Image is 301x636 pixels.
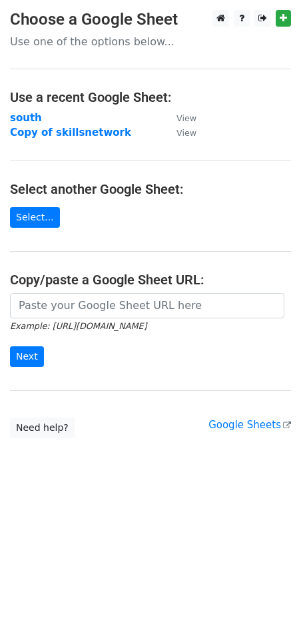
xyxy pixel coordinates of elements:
[163,127,196,139] a: View
[10,10,291,29] h3: Choose a Google Sheet
[10,127,131,139] a: Copy of skillsnetwork
[163,112,196,124] a: View
[10,346,44,367] input: Next
[10,418,75,438] a: Need help?
[10,181,291,197] h4: Select another Google Sheet:
[10,207,60,228] a: Select...
[176,128,196,138] small: View
[10,35,291,49] p: Use one of the options below...
[10,89,291,105] h4: Use a recent Google Sheet:
[10,112,42,124] a: south
[208,419,291,431] a: Google Sheets
[10,321,147,331] small: Example: [URL][DOMAIN_NAME]
[10,272,291,288] h4: Copy/paste a Google Sheet URL:
[10,293,284,318] input: Paste your Google Sheet URL here
[176,113,196,123] small: View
